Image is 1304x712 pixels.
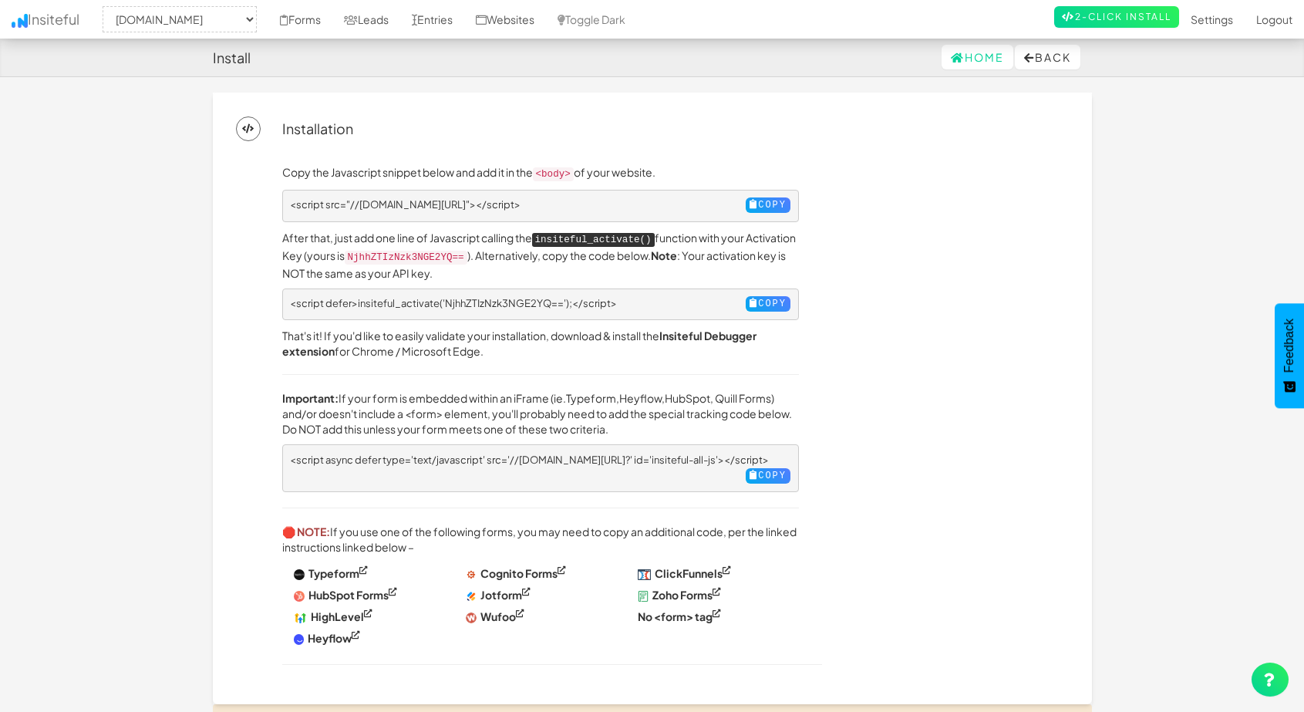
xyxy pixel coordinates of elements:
button: Feedback - Show survey [1275,303,1304,408]
span: <script defer>insiteful_activate('NjhhZTIzNzk3NGE2YQ==');</script> [290,297,617,309]
strong: Wufoo [480,609,516,623]
code: NjhhZTIzNzk3NGE2YQ== [345,251,467,265]
img: 79z+orbB7DufOPAAAAABJRU5ErkJggg== [638,569,651,580]
strong: ClickFunnels [655,566,723,580]
a: HighLevel [294,609,373,623]
a: Heyflow [619,391,662,405]
strong: Zoho Forms [652,588,713,602]
a: ClickFunnels [638,566,731,580]
h4: Install [213,50,251,66]
h4: Installation [282,121,353,137]
a: Insiteful Debugger extension [282,329,756,358]
a: Zoho Forms [638,588,721,602]
a: Home [942,45,1013,69]
a: No <form> tag [638,609,721,623]
a: Cognito Forms [466,566,566,580]
strong: HighLevel [311,609,364,623]
a: Heyflow [294,631,361,645]
span: <script src="//[DOMAIN_NAME][URL]"></script> [290,198,521,211]
button: Copy [746,296,790,312]
strong: No <form> tag [638,609,713,623]
img: icon.png [12,14,28,28]
img: D4AAAAldEVYdGRhdGU6bW9kaWZ5ADIwMjAtMDEtMjVUMjM6MzI6MjgrMDA6MDC0P0SCAAAAAElFTkSuQmCC [294,612,308,623]
img: U8idtWpaKY2+ORPHVql5pQEDWNhgaGm4YdkUbrL+jWclQefM8+7FLRsGs6DJ2N0wdy5G9AqVWajYbgW7j+JiKUpMuDc4TxAw1... [638,591,649,602]
b: Note [651,248,677,262]
strong: Typeform [308,566,359,580]
a: Typeform [566,391,616,405]
strong: Cognito Forms [480,566,558,580]
kbd: insiteful_activate() [532,233,655,247]
strong: 🛑 NOTE: [282,525,330,538]
img: XiAAAAAAAAAAAAAAAAAAAAAAAAAAAAAAAAAAAAAAAAAAAAAAAAAAAAAAAAAAAAAAAIB35D9KrFiBXzqGhgAAAABJRU5ErkJggg== [294,569,305,580]
a: Typeform [294,566,368,580]
p: Copy the Javascript snippet below and add it in the of your website. [282,164,799,182]
button: Copy [746,468,790,484]
p: After that, just add one line of Javascript calling the function with your Activation Key (yours ... [282,230,799,281]
img: 4PZeqjtP8MVz1tdhwd9VTVN4U7hyg3DMAzDMAzDMAzDMAzDMAzDMAzDML74B3OcR2494FplAAAAAElFTkSuQmCC [466,569,477,580]
p: That's it! If you'd like to easily validate your installation, download & install the for Chrome ... [282,328,799,359]
code: <body> [533,167,574,181]
img: w+GLbPZOKCQIQAAACV0RVh0ZGF0ZTpjcmVhdGUAMjAyMS0wNS0yOFQwNTowNDowNyswMDowMFNyrecAAAAldEVYdGRhdGU6bW... [466,612,477,623]
button: Back [1015,45,1080,69]
a: 2-Click Install [1054,6,1179,28]
img: fX4Dg6xjN5AY= [294,634,305,645]
p: If your form is embedded within an iFrame (ie. , , , Quill Forms) and/or doesn't include a <form>... [282,390,799,437]
img: Z [294,591,305,602]
b: Important: [282,391,339,405]
a: HubSpot [665,391,710,405]
strong: Heyflow [308,631,352,645]
a: Wufoo [466,609,524,623]
span: <script async defer type='text/javascript' src='//[DOMAIN_NAME][URL]?' id='insiteful-all-js'></sc... [290,454,769,466]
a: Jotform [466,588,531,602]
span: Feedback [1282,319,1296,373]
img: o6Mj6xhs23sAAAAASUVORK5CYII= [466,591,477,602]
a: HubSpot Forms [294,588,397,602]
strong: HubSpot Forms [308,588,389,602]
p: If you use one of the following forms, you may need to copy an additional code, per the linked in... [282,524,799,555]
strong: Jotform [480,588,522,602]
button: Copy [746,197,790,213]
